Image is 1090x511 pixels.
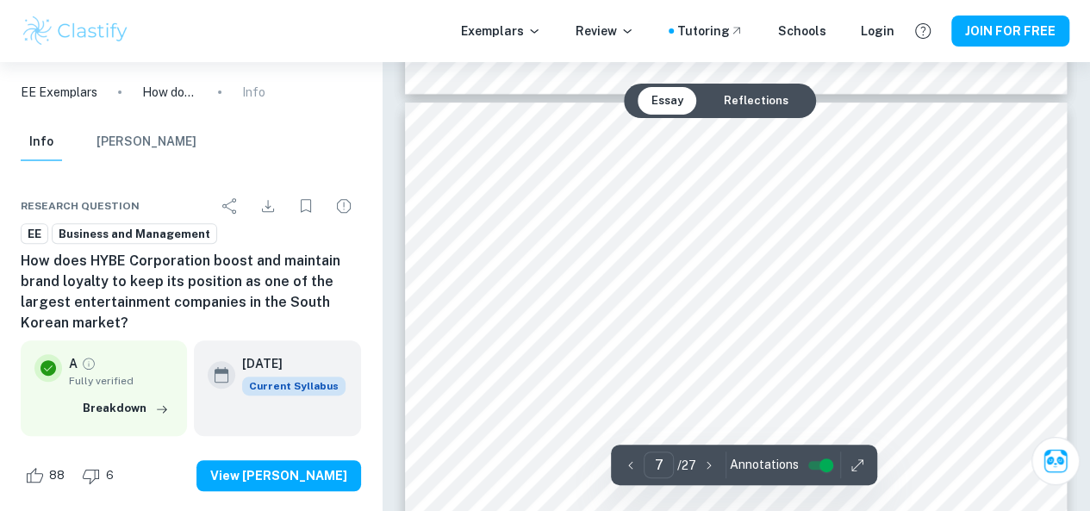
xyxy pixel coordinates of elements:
[242,83,265,102] p: Info
[677,456,696,475] p: / 27
[21,198,140,214] span: Research question
[461,22,541,41] p: Exemplars
[52,223,217,245] a: Business and Management
[951,16,1069,47] button: JOIN FOR FREE
[251,189,285,223] div: Download
[97,123,196,161] button: [PERSON_NAME]
[213,189,247,223] div: Share
[69,354,78,373] p: A
[908,16,937,46] button: Help and Feedback
[730,456,799,474] span: Annotations
[40,467,74,484] span: 88
[1031,437,1080,485] button: Ask Clai
[327,189,361,223] div: Report issue
[778,22,826,41] a: Schools
[289,189,323,223] div: Bookmark
[242,377,346,396] span: Current Syllabus
[21,123,62,161] button: Info
[81,356,97,371] a: Grade fully verified
[97,467,123,484] span: 6
[142,83,197,102] p: How does HYBE Corporation boost and maintain brand loyalty to keep its position as one of the lar...
[21,14,130,48] img: Clastify logo
[21,83,97,102] a: EE Exemplars
[677,22,744,41] a: Tutoring
[861,22,894,41] a: Login
[638,87,697,115] button: Essay
[78,396,173,421] button: Breakdown
[21,223,48,245] a: EE
[78,462,123,489] div: Dislike
[576,22,634,41] p: Review
[710,87,802,115] button: Reflections
[21,251,361,333] h6: How does HYBE Corporation boost and maintain brand loyalty to keep its position as one of the lar...
[196,460,361,491] button: View [PERSON_NAME]
[69,373,173,389] span: Fully verified
[22,226,47,243] span: EE
[242,377,346,396] div: This exemplar is based on the current syllabus. Feel free to refer to it for inspiration/ideas wh...
[21,462,74,489] div: Like
[53,226,216,243] span: Business and Management
[242,354,332,373] h6: [DATE]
